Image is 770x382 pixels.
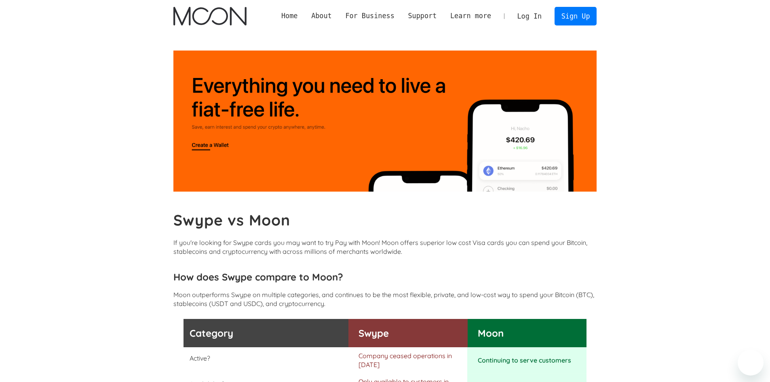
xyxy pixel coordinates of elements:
[359,327,464,339] h3: Swype
[173,271,597,283] h3: How does Swype compare to Moon?
[401,11,443,21] div: Support
[555,7,597,25] a: Sign Up
[478,356,577,365] p: Continuing to serve customers
[738,350,764,376] iframe: Button to launch messaging window
[173,290,597,308] p: Moon outperforms Swype on multiple categories, and continues to be the most flexible, private, an...
[408,11,437,21] div: Support
[359,351,464,369] p: Company ceased operations in [DATE]
[304,11,338,21] div: About
[339,11,401,21] div: For Business
[274,11,304,21] a: Home
[311,11,332,21] div: About
[478,327,577,339] h3: Moon
[511,7,548,25] a: Log In
[443,11,498,21] div: Learn more
[450,11,491,21] div: Learn more
[173,7,247,25] img: Moon Logo
[345,11,394,21] div: For Business
[190,327,338,339] h3: Category
[173,238,597,256] p: If you're looking for Swype cards you may want to try Pay with Moon! Moon offers superior low cos...
[190,354,338,363] p: Active?
[173,7,247,25] a: home
[173,211,291,229] b: Swype vs Moon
